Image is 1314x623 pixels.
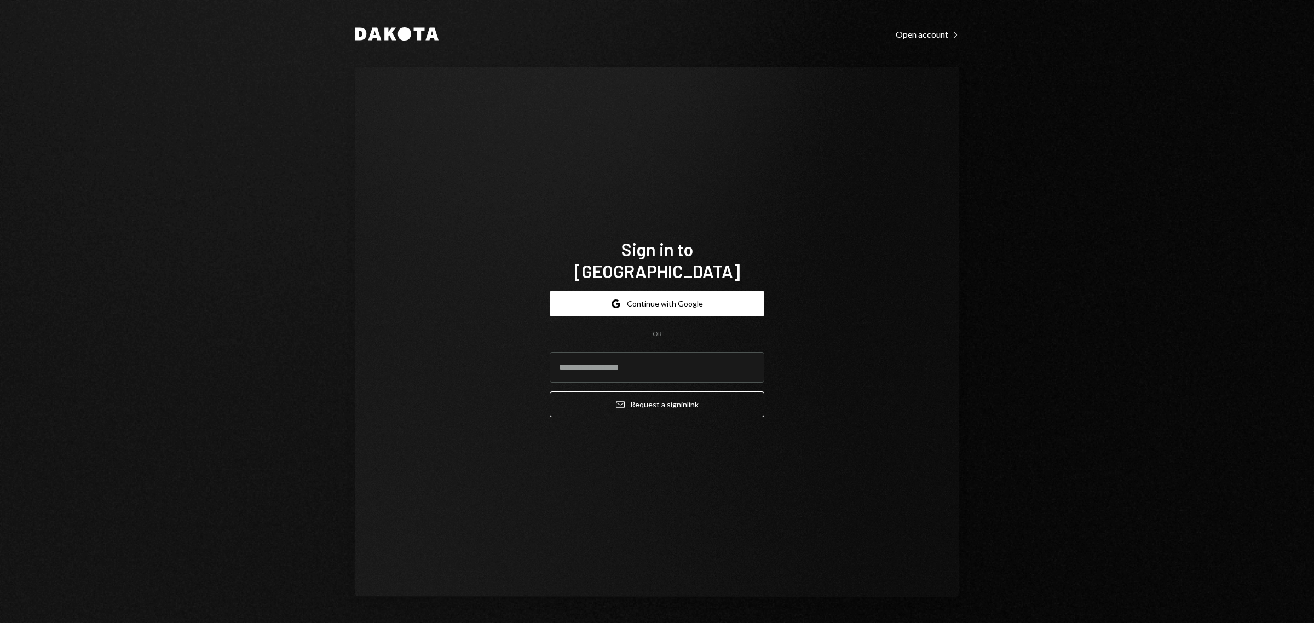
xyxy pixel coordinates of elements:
a: Open account [896,28,959,40]
div: Open account [896,29,959,40]
h1: Sign in to [GEOGRAPHIC_DATA] [550,238,764,282]
button: Request a signinlink [550,391,764,417]
div: OR [653,330,662,339]
button: Continue with Google [550,291,764,316]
